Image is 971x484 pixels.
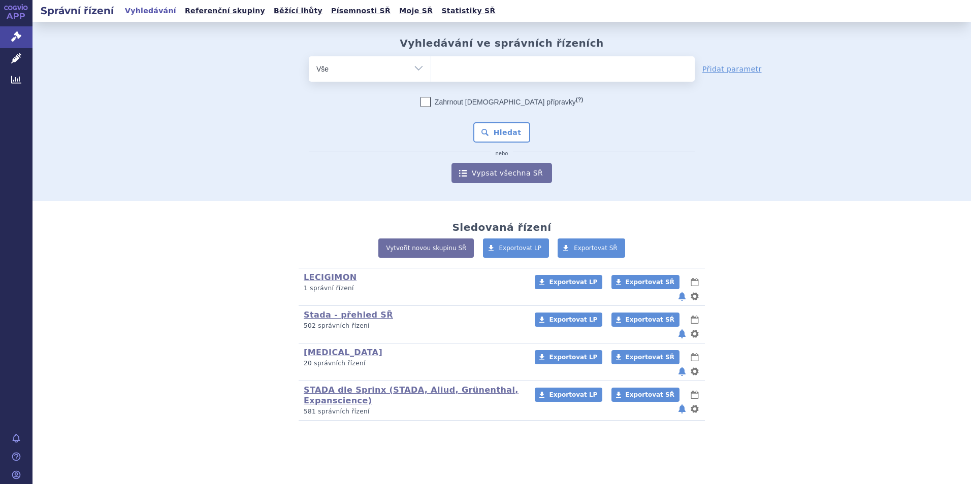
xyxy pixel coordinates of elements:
[304,272,357,282] a: LECIGIMON
[122,4,179,18] a: Vyhledávání
[690,328,700,340] button: nastavení
[611,313,679,327] a: Exportovat SŘ
[535,275,602,289] a: Exportovat LP
[549,391,597,398] span: Exportovat LP
[271,4,326,18] a: Běžící lhůty
[535,388,602,402] a: Exportovat LP
[304,407,522,416] p: 581 správních řízení
[690,276,700,288] button: lhůty
[304,385,519,405] a: STADA dle Sprinx (STADA, Aliud, Grünenthal, Expanscience)
[33,4,122,18] h2: Správní řízení
[549,316,597,323] span: Exportovat LP
[690,351,700,363] button: lhůty
[702,64,762,74] a: Přidat parametr
[677,403,687,415] button: notifikace
[690,290,700,302] button: nastavení
[535,350,602,364] a: Exportovat LP
[611,388,679,402] a: Exportovat SŘ
[499,245,542,252] span: Exportovat LP
[549,354,597,361] span: Exportovat LP
[677,365,687,377] button: notifikace
[574,245,618,252] span: Exportovat SŘ
[549,279,597,286] span: Exportovat LP
[491,151,513,157] i: nebo
[690,365,700,377] button: nastavení
[611,350,679,364] a: Exportovat SŘ
[626,316,674,323] span: Exportovat SŘ
[328,4,394,18] a: Písemnosti SŘ
[677,290,687,302] button: notifikace
[690,389,700,401] button: lhůty
[304,359,522,368] p: 20 správních řízení
[626,279,674,286] span: Exportovat SŘ
[535,313,602,327] a: Exportovat LP
[452,221,551,233] h2: Sledovaná řízení
[400,37,604,49] h2: Vyhledávání ve správních řízeních
[304,322,522,330] p: 502 správních řízení
[182,4,268,18] a: Referenční skupiny
[483,238,549,258] a: Exportovat LP
[690,403,700,415] button: nastavení
[677,328,687,340] button: notifikace
[473,122,531,143] button: Hledat
[626,354,674,361] span: Exportovat SŘ
[438,4,498,18] a: Statistiky SŘ
[304,348,382,357] a: [MEDICAL_DATA]
[451,163,552,183] a: Vypsat všechna SŘ
[420,97,583,107] label: Zahrnout [DEMOGRAPHIC_DATA] přípravky
[304,310,393,320] a: Stada - přehled SŘ
[690,314,700,326] button: lhůty
[396,4,436,18] a: Moje SŘ
[576,96,583,103] abbr: (?)
[558,238,625,258] a: Exportovat SŘ
[626,391,674,398] span: Exportovat SŘ
[304,284,522,293] p: 1 správní řízení
[611,275,679,289] a: Exportovat SŘ
[378,238,474,258] a: Vytvořit novou skupinu SŘ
